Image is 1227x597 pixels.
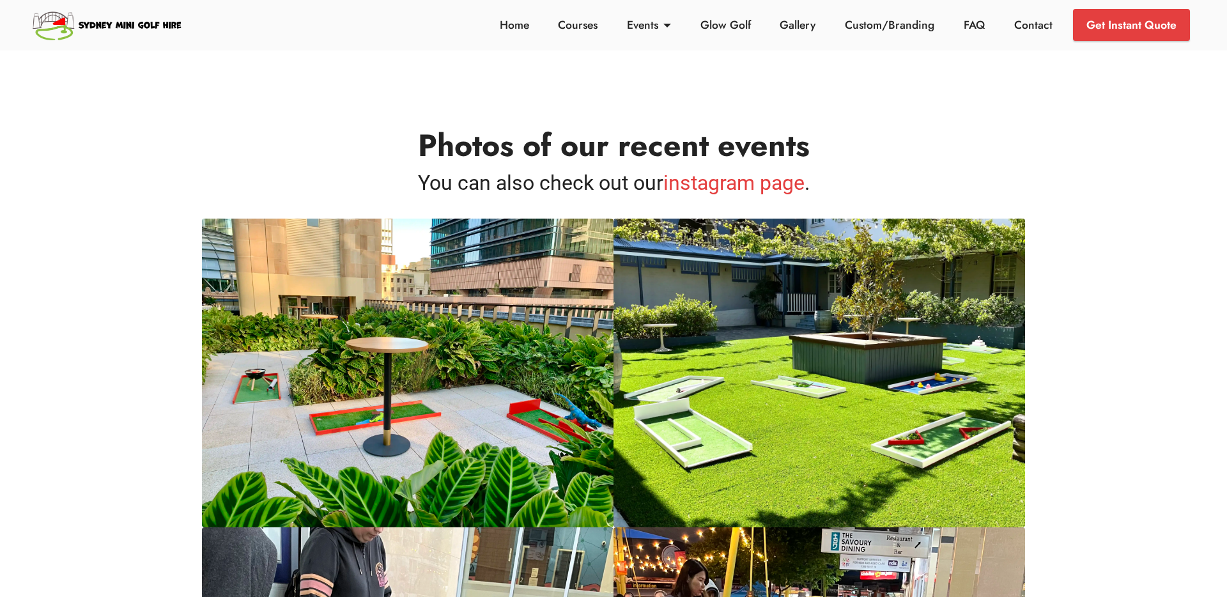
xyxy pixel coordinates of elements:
img: Corporate Events [613,219,1025,527]
a: Contact [1010,17,1056,33]
a: instagram page [663,171,805,195]
img: Corporate Events [202,219,613,527]
a: Get Instant Quote [1073,9,1190,41]
a: Home [496,17,532,33]
a: Courses [555,17,601,33]
a: Custom/Branding [842,17,938,33]
a: Glow Golf [697,17,754,33]
a: FAQ [961,17,989,33]
a: Events [624,17,675,33]
h5: You can also check out our . [202,167,1025,198]
a: Gallery [776,17,819,33]
strong: Photos of our recent events [418,123,810,167]
img: Sydney Mini Golf Hire [31,6,185,43]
